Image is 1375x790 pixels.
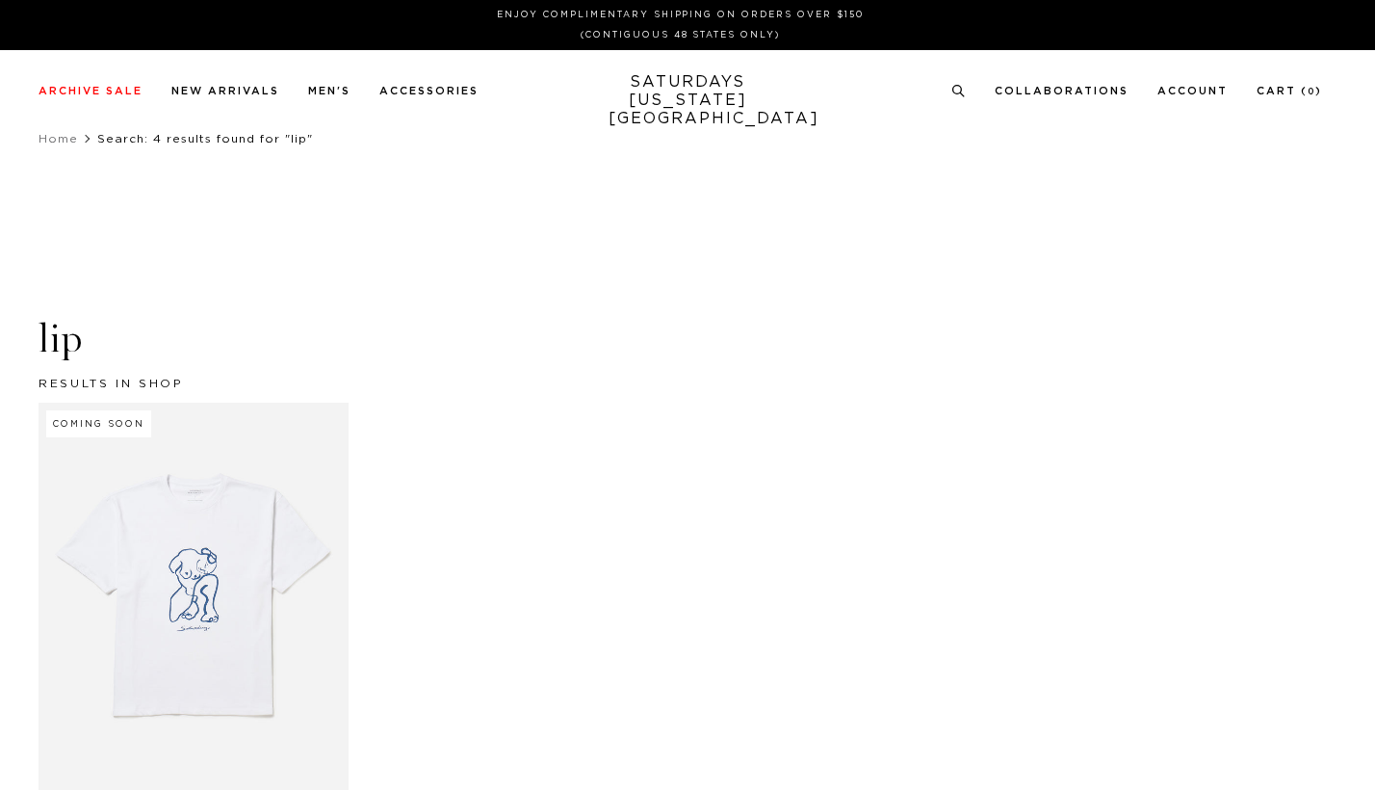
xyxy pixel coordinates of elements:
a: Collaborations [995,86,1129,96]
p: (Contiguous 48 States Only) [46,28,1314,42]
a: Cart (0) [1257,86,1322,96]
a: Archive Sale [39,86,143,96]
a: Men's [308,86,350,96]
h3: lip [39,314,1336,364]
a: Accessories [379,86,479,96]
span: Search: 4 results found for "lip" [97,133,313,145]
p: Enjoy Complimentary Shipping on Orders Over $150 [46,8,1314,22]
a: SATURDAYS[US_STATE][GEOGRAPHIC_DATA] [609,73,767,128]
small: 0 [1308,88,1315,96]
div: Coming Soon [46,410,151,437]
span: results in shop [39,378,184,389]
a: Account [1157,86,1228,96]
a: Home [39,133,78,145]
a: New Arrivals [171,86,279,96]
